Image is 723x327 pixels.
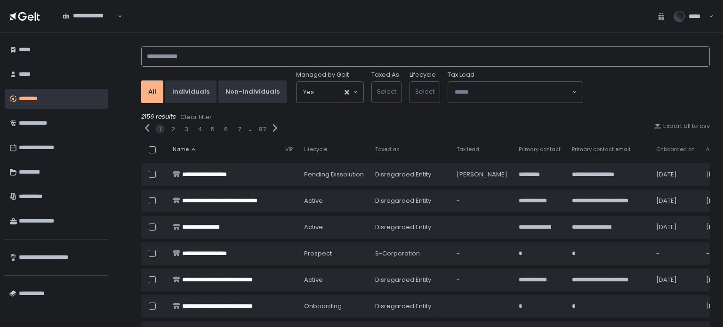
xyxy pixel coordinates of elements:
[304,302,342,311] span: onboarding
[375,302,445,311] div: Disregarded Entity
[259,125,266,134] button: 87
[375,276,445,284] div: Disregarded Entity
[656,146,695,153] span: Onboarded on
[457,223,507,231] div: -
[185,125,188,134] button: 3
[148,88,156,96] div: All
[519,146,561,153] span: Primary contact
[238,125,241,134] button: 7
[375,170,445,179] div: Disregarded Entity
[180,112,212,122] button: Clear filter
[455,88,571,97] input: Search for option
[198,125,202,134] button: 4
[304,223,323,231] span: active
[159,125,161,134] button: 1
[314,88,344,97] input: Search for option
[654,122,710,130] button: Export all to csv
[304,170,364,179] span: pending Dissolution
[56,7,122,26] div: Search for option
[448,82,583,103] div: Search for option
[656,249,695,258] div: -
[656,197,695,205] div: [DATE]
[296,71,349,79] span: Managed by Gelt
[375,249,445,258] div: S-Corporation
[180,113,212,121] div: Clear filter
[218,80,287,103] button: Non-Individuals
[572,146,630,153] span: Primary contact email
[457,170,507,179] div: [PERSON_NAME]
[297,82,363,103] div: Search for option
[171,125,175,134] button: 2
[63,20,117,30] input: Search for option
[448,71,474,79] span: Tax Lead
[303,88,314,97] span: Yes
[165,80,217,103] button: Individuals
[371,71,399,79] label: Taxed As
[375,223,445,231] div: Disregarded Entity
[457,249,507,258] div: -
[141,112,710,122] div: 2156 results
[224,125,228,134] button: 6
[304,276,323,284] span: active
[457,197,507,205] div: -
[656,302,695,311] div: -
[415,87,434,96] span: Select
[249,125,253,133] div: ...
[141,80,163,103] button: All
[377,87,396,96] span: Select
[211,125,215,134] button: 5
[225,88,280,96] div: Non-Individuals
[457,302,507,311] div: -
[656,223,695,231] div: [DATE]
[457,146,479,153] span: Tax lead
[656,170,695,179] div: [DATE]
[457,276,507,284] div: -
[304,197,323,205] span: active
[173,146,189,153] span: Name
[285,146,293,153] span: VIP
[345,90,349,95] button: Clear Selected
[410,71,436,79] label: Lifecycle
[304,249,332,258] span: prospect
[375,146,400,153] span: Taxed as
[656,276,695,284] div: [DATE]
[375,197,445,205] div: Disregarded Entity
[172,88,209,96] div: Individuals
[304,146,327,153] span: Lifecycle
